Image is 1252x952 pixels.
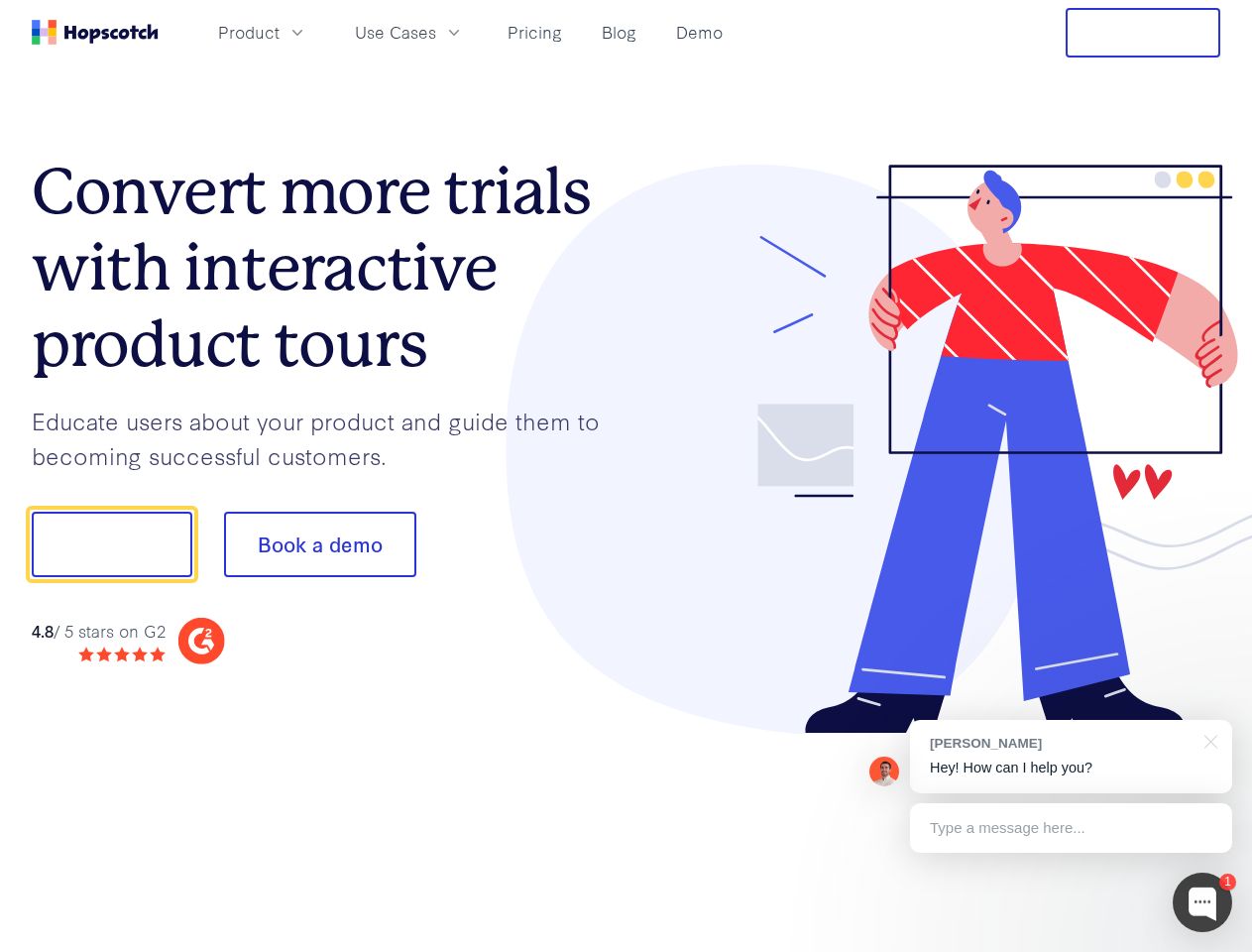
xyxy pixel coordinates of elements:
div: 1 [1219,874,1236,891]
button: Product [206,16,319,49]
button: Use Cases [343,16,476,49]
div: / 5 stars on G2 [32,619,166,644]
h1: Convert more trials with interactive product tours [32,154,626,382]
img: Mark Spera [869,757,899,786]
div: Type a message here... [910,803,1232,853]
p: Hey! How can I help you? [930,758,1212,778]
div: [PERSON_NAME] [930,734,1193,753]
span: Product [218,20,280,45]
strong: 4.8 [32,619,54,642]
a: Demo [668,16,731,49]
button: Book a demo [224,512,416,577]
button: Show me! [32,512,192,577]
button: Free Trial [1066,8,1220,58]
p: Educate users about your product and guide them to becoming successful customers. [32,404,626,472]
a: Blog [594,16,644,49]
span: Use Cases [355,20,436,45]
a: Pricing [500,16,570,49]
a: Home [32,20,159,45]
